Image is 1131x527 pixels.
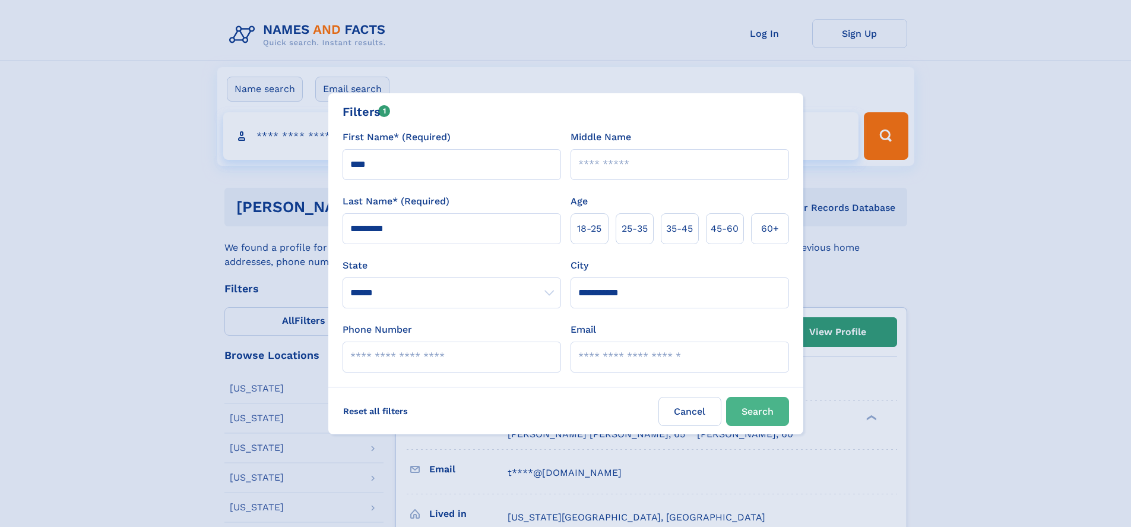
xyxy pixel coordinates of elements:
[726,397,789,426] button: Search
[335,397,416,425] label: Reset all filters
[343,258,561,273] label: State
[577,222,601,236] span: 18‑25
[571,194,588,209] label: Age
[343,323,412,337] label: Phone Number
[571,258,588,273] label: City
[761,222,779,236] span: 60+
[343,194,449,209] label: Last Name* (Required)
[571,130,631,144] label: Middle Name
[658,397,721,426] label: Cancel
[622,222,648,236] span: 25‑35
[343,103,391,121] div: Filters
[571,323,596,337] label: Email
[343,130,451,144] label: First Name* (Required)
[666,222,693,236] span: 35‑45
[711,222,739,236] span: 45‑60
